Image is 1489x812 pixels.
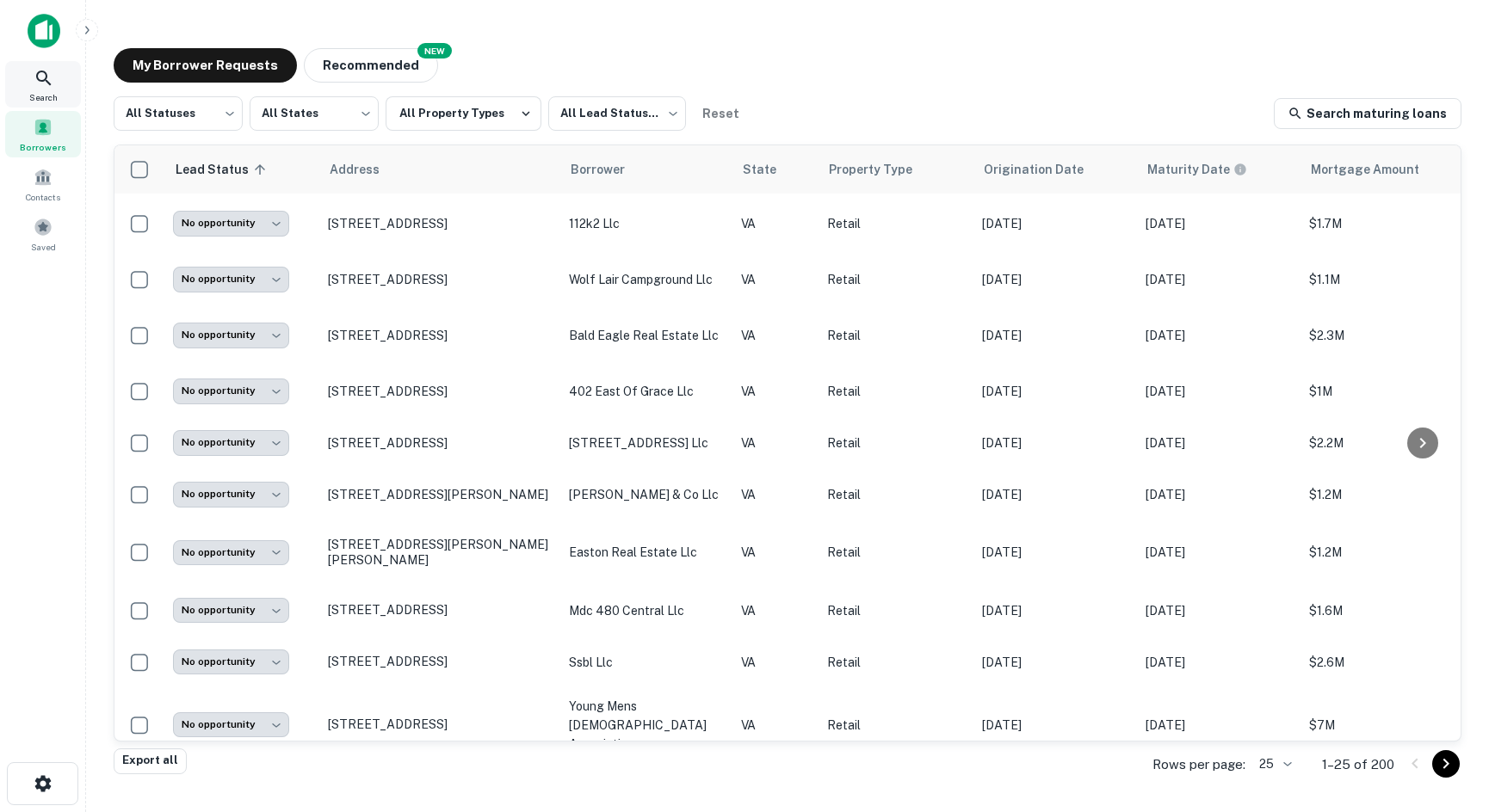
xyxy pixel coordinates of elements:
p: 402 east of grace llc [569,382,724,401]
p: easton real estate llc [569,543,724,562]
p: $1.7M [1309,214,1464,233]
img: capitalize-icon.png [28,14,60,48]
span: Lead Status [175,159,271,180]
p: [STREET_ADDRESS][PERSON_NAME] [328,487,552,502]
p: VA [741,214,810,233]
p: [DATE] [1146,543,1292,562]
p: $1.6M [1309,601,1464,620]
p: [DATE] [1146,653,1292,672]
p: [DATE] [982,653,1128,672]
th: Maturity dates displayed may be estimated. Please contact the lender for the most accurate maturi... [1137,145,1301,194]
p: VA [741,716,810,735]
div: All States [250,91,379,136]
div: No opportunity [173,598,289,623]
p: [DATE] [1146,214,1292,233]
p: Retail [827,270,965,289]
span: Origination Date [984,159,1106,180]
span: Search [29,90,58,104]
div: No opportunity [173,540,289,565]
p: [DATE] [1146,716,1292,735]
span: Borrowers [20,140,66,154]
th: Mortgage Amount [1301,145,1473,194]
p: bald eagle real estate llc [569,326,724,345]
p: [DATE] [982,382,1128,401]
th: Origination Date [973,145,1137,194]
button: Export all [114,748,187,774]
span: Maturity dates displayed may be estimated. Please contact the lender for the most accurate maturi... [1147,160,1270,179]
p: [DATE] [1146,382,1292,401]
button: Recommended [304,48,438,83]
p: [DATE] [982,543,1128,562]
p: Retail [827,214,965,233]
div: No opportunity [173,649,289,674]
p: Retail [827,601,965,620]
p: 112k2 llc [569,214,724,233]
p: [DATE] [982,485,1128,504]
p: wolf lair campground llc [569,270,724,289]
p: VA [741,326,810,345]
span: State [743,159,799,180]
div: No opportunity [173,323,289,348]
p: Retail [827,326,965,345]
p: [DATE] [982,434,1128,452]
th: Lead Status [164,145,319,194]
p: VA [741,270,810,289]
p: $7M [1309,716,1464,735]
p: [STREET_ADDRESS] [328,328,552,343]
div: No opportunity [173,430,289,455]
p: VA [741,601,810,620]
th: Borrower [560,145,732,194]
p: [DATE] [1146,601,1292,620]
p: [DATE] [1146,485,1292,504]
div: Contacts [5,161,81,207]
a: Saved [5,211,81,257]
p: $2.3M [1309,326,1464,345]
p: [STREET_ADDRESS] [328,272,552,287]
div: No opportunity [173,482,289,507]
p: [STREET_ADDRESS] [328,717,552,732]
div: No opportunity [173,267,289,292]
p: [STREET_ADDRESS] [328,384,552,399]
div: Chat Widget [1403,619,1489,702]
p: $1M [1309,382,1464,401]
p: [DATE] [982,270,1128,289]
p: [DATE] [982,214,1128,233]
p: Retail [827,434,965,452]
p: $1.1M [1309,270,1464,289]
p: [STREET_ADDRESS] [328,435,552,451]
p: VA [741,653,810,672]
p: [STREET_ADDRESS] llc [569,434,724,452]
a: Search maturing loans [1274,98,1461,129]
p: Retail [827,716,965,735]
p: VA [741,382,810,401]
p: mdc 480 central llc [569,601,724,620]
div: NEW [417,43,452,58]
p: $1.2M [1309,543,1464,562]
p: VA [741,543,810,562]
p: [DATE] [982,716,1128,735]
p: [DATE] [982,326,1128,345]
a: Search [5,61,81,108]
p: VA [741,485,810,504]
button: My Borrower Requests [114,48,297,83]
div: All Lead Statuses [548,91,686,136]
p: ssbl llc [569,653,724,672]
button: All Property Types [386,96,541,131]
p: Retail [827,382,965,401]
h6: Maturity Date [1147,160,1230,179]
p: young mens [DEMOGRAPHIC_DATA] associati [569,697,724,754]
p: Retail [827,653,965,672]
span: Saved [31,240,56,254]
p: [DATE] [1146,270,1292,289]
div: No opportunity [173,712,289,737]
p: Retail [827,543,965,562]
p: $2.2M [1309,434,1464,452]
th: State [732,145,819,194]
div: All Statuses [114,91,243,136]
p: $2.6M [1309,653,1464,672]
a: Borrowers [5,111,81,157]
p: [STREET_ADDRESS][PERSON_NAME][PERSON_NAME] [328,537,552,568]
span: Address [330,159,402,180]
